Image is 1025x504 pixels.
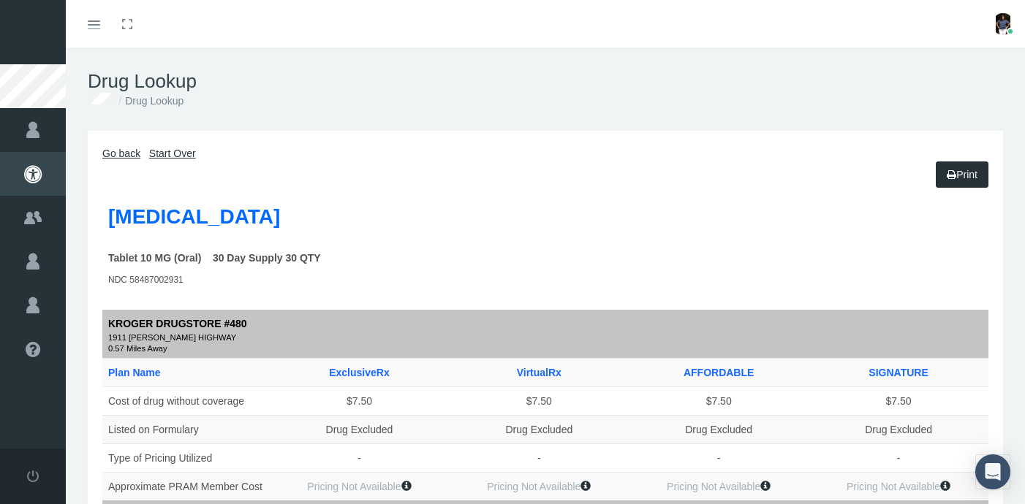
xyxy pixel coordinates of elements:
[108,332,983,345] small: 1911 [PERSON_NAME] HIGHWAY
[629,415,809,443] td: Drug Excluded
[102,148,140,159] a: Go back
[975,454,1010,489] div: Open Intercom Messenger
[449,386,629,415] td: $7.50
[108,345,983,352] small: 0.57 Miles Away
[809,358,988,386] th: SIGNATURE
[270,443,450,472] td: -
[270,386,450,415] td: $7.50
[270,415,450,443] td: Drug Excluded
[936,161,988,188] a: Print
[88,70,1003,93] h1: Drug Lookup
[108,250,321,266] label: Tablet 10 MG (Oral) 30 Day Supply 30 QTY
[108,201,280,233] label: [MEDICAL_DATA]
[270,472,450,500] td: Pricing Not Available
[809,472,988,500] td: Pricing Not Available
[449,443,629,472] td: -
[102,472,270,500] td: Approximate PRAM Member Cost
[809,386,988,415] td: $7.50
[108,273,184,287] label: NDC 58487002931
[809,415,988,443] td: Drug Excluded
[449,358,629,386] th: VirtualRx
[149,148,196,159] a: Start Over
[449,472,629,500] td: Pricing Not Available
[108,318,247,329] b: KROGER DRUGSTORE #480
[102,358,270,386] th: Plan Name
[629,443,809,472] td: -
[629,472,809,500] td: Pricing Not Available
[629,386,809,415] td: $7.50
[629,358,809,386] th: AFFORDABLE
[992,13,1014,35] img: S_Profile_Picture_16534.jpg
[115,93,184,109] li: Drug Lookup
[270,358,450,386] th: ExclusiveRx
[449,415,629,443] td: Drug Excluded
[102,386,270,415] td: Cost of drug without coverage
[809,443,988,472] td: -
[102,415,270,443] td: Listed on Formulary
[102,443,270,472] td: Type of Pricing Utilized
